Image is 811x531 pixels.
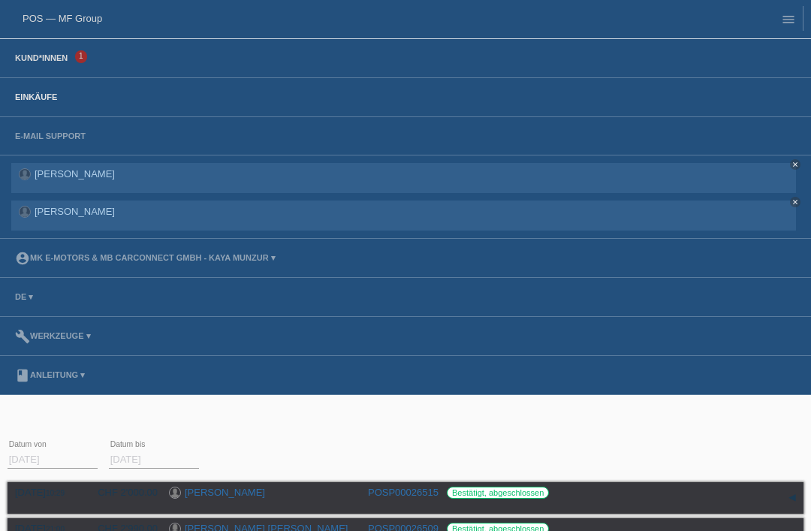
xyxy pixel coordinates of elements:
i: close [791,161,799,168]
span: 1 [75,50,87,63]
a: POS — MF Group [23,13,102,24]
span: 10:29 [46,489,65,497]
div: [DATE] [15,487,75,498]
a: buildWerkzeuge ▾ [8,331,98,340]
i: account_circle [15,251,30,266]
label: Bestätigt, abgeschlossen [447,487,549,499]
a: close [790,159,800,170]
a: [PERSON_NAME] [185,487,265,498]
a: [PERSON_NAME] [35,168,115,180]
i: build [15,329,30,344]
i: close [791,198,799,206]
div: CHF 2'000.00 [86,487,158,498]
i: book [15,368,30,383]
a: DE ▾ [8,292,41,301]
a: E-Mail Support [8,131,93,140]
i: menu [781,12,796,27]
a: close [790,197,800,207]
a: [PERSON_NAME] [35,206,115,217]
a: bookAnleitung ▾ [8,370,92,379]
a: Kund*innen [8,53,75,62]
a: POSP00026515 [368,487,439,498]
a: Einkäufe [8,92,65,101]
a: menu [773,14,803,23]
a: account_circleMK E-MOTORS & MB CarConnect GmbH - Kaya Munzur ▾ [8,253,283,262]
div: auf-/zuklappen [781,487,803,509]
